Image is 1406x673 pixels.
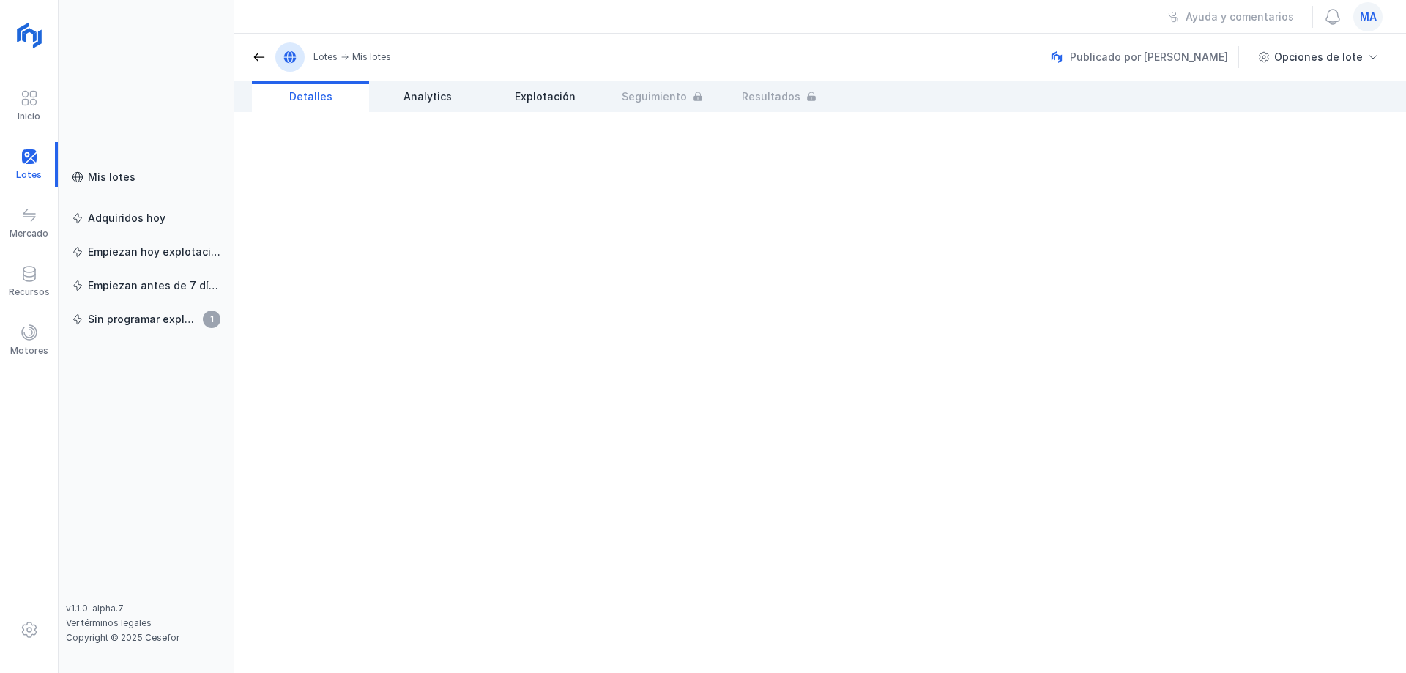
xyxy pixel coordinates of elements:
[88,211,165,226] div: Adquiridos hoy
[1051,51,1063,63] img: nemus.svg
[721,81,838,112] a: Resultados
[66,306,226,332] a: Sin programar explotación1
[622,89,687,104] span: Seguimiento
[289,89,332,104] span: Detalles
[1360,10,1377,24] span: ma
[18,111,40,122] div: Inicio
[88,278,220,293] div: Empiezan antes de 7 días
[352,51,391,63] div: Mis lotes
[66,272,226,299] a: Empiezan antes de 7 días
[66,632,226,644] div: Copyright © 2025 Cesefor
[88,170,135,185] div: Mis lotes
[369,81,486,112] a: Analytics
[11,17,48,53] img: logoRight.svg
[1051,46,1241,68] div: Publicado por [PERSON_NAME]
[88,312,198,327] div: Sin programar explotación
[1186,10,1294,24] div: Ayuda y comentarios
[252,81,369,112] a: Detalles
[1274,50,1363,64] div: Opciones de lote
[66,239,226,265] a: Empiezan hoy explotación
[203,311,220,328] span: 1
[88,245,220,259] div: Empiezan hoy explotación
[742,89,800,104] span: Resultados
[515,89,576,104] span: Explotación
[313,51,338,63] div: Lotes
[66,164,226,190] a: Mis lotes
[66,603,226,614] div: v1.1.0-alpha.7
[10,345,48,357] div: Motores
[1158,4,1303,29] button: Ayuda y comentarios
[10,228,48,239] div: Mercado
[66,617,152,628] a: Ver términos legales
[403,89,452,104] span: Analytics
[66,205,226,231] a: Adquiridos hoy
[486,81,603,112] a: Explotación
[603,81,721,112] a: Seguimiento
[9,286,50,298] div: Recursos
